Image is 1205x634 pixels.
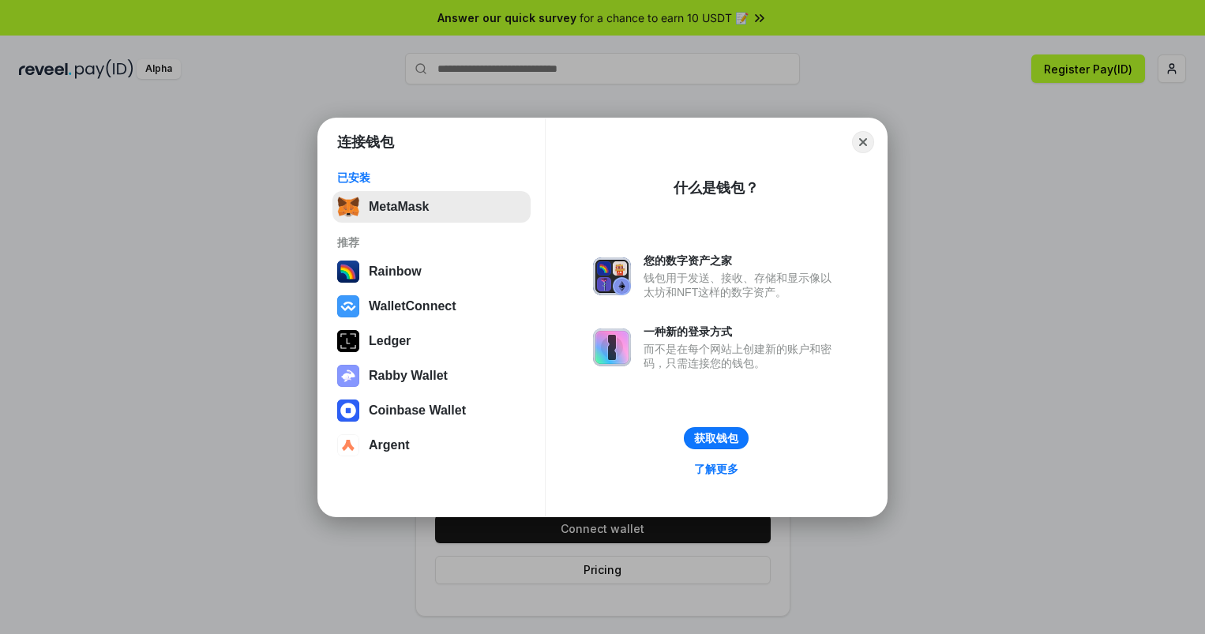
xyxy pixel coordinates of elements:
div: 一种新的登录方式 [644,325,839,339]
h1: 连接钱包 [337,133,394,152]
div: 什么是钱包？ [674,178,759,197]
img: svg+xml,%3Csvg%20fill%3D%22none%22%20height%3D%2233%22%20viewBox%3D%220%200%2035%2033%22%20width%... [337,196,359,218]
button: Close [852,131,874,153]
div: Argent [369,438,410,452]
div: Ledger [369,334,411,348]
div: WalletConnect [369,299,456,313]
div: MetaMask [369,200,429,214]
img: svg+xml,%3Csvg%20width%3D%22120%22%20height%3D%22120%22%20viewBox%3D%220%200%20120%20120%22%20fil... [337,261,359,283]
img: svg+xml,%3Csvg%20width%3D%2228%22%20height%3D%2228%22%20viewBox%3D%220%200%2028%2028%22%20fill%3D... [337,295,359,317]
div: Coinbase Wallet [369,403,466,418]
div: 了解更多 [694,462,738,476]
button: Argent [332,430,531,461]
button: 获取钱包 [684,427,749,449]
div: Rainbow [369,264,422,279]
button: Rabby Wallet [332,360,531,392]
button: Coinbase Wallet [332,395,531,426]
img: svg+xml,%3Csvg%20width%3D%2228%22%20height%3D%2228%22%20viewBox%3D%220%200%2028%2028%22%20fill%3D... [337,400,359,422]
button: MetaMask [332,191,531,223]
div: 而不是在每个网站上创建新的账户和密码，只需连接您的钱包。 [644,342,839,370]
img: svg+xml,%3Csvg%20xmlns%3D%22http%3A%2F%2Fwww.w3.org%2F2000%2Fsvg%22%20fill%3D%22none%22%20viewBox... [593,257,631,295]
div: 推荐 [337,235,526,249]
button: WalletConnect [332,291,531,322]
img: svg+xml,%3Csvg%20xmlns%3D%22http%3A%2F%2Fwww.w3.org%2F2000%2Fsvg%22%20width%3D%2228%22%20height%3... [337,330,359,352]
button: Rainbow [332,256,531,287]
img: svg+xml,%3Csvg%20xmlns%3D%22http%3A%2F%2Fwww.w3.org%2F2000%2Fsvg%22%20fill%3D%22none%22%20viewBox... [337,365,359,387]
div: Rabby Wallet [369,369,448,383]
a: 了解更多 [685,459,748,479]
div: 您的数字资产之家 [644,253,839,268]
img: svg+xml,%3Csvg%20width%3D%2228%22%20height%3D%2228%22%20viewBox%3D%220%200%2028%2028%22%20fill%3D... [337,434,359,456]
div: 已安装 [337,171,526,185]
button: Ledger [332,325,531,357]
div: 获取钱包 [694,431,738,445]
img: svg+xml,%3Csvg%20xmlns%3D%22http%3A%2F%2Fwww.w3.org%2F2000%2Fsvg%22%20fill%3D%22none%22%20viewBox... [593,328,631,366]
div: 钱包用于发送、接收、存储和显示像以太坊和NFT这样的数字资产。 [644,271,839,299]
